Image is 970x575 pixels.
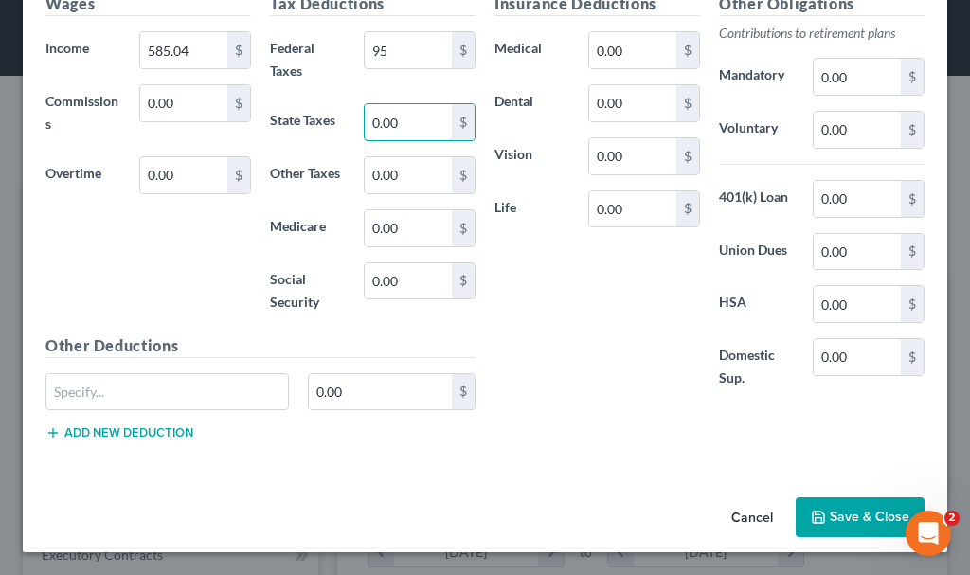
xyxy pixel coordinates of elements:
[716,499,788,537] button: Cancel
[45,40,89,56] span: Income
[452,263,475,299] div: $
[589,138,676,174] input: 0.00
[365,210,452,246] input: 0.00
[676,138,699,174] div: $
[676,32,699,68] div: $
[719,24,925,43] p: Contributions to retirement plans
[676,191,699,227] div: $
[260,262,354,319] label: Social Security
[452,157,475,193] div: $
[944,511,960,526] span: 2
[260,156,354,194] label: Other Taxes
[485,31,579,69] label: Medical
[710,233,803,271] label: Union Dues
[901,339,924,375] div: $
[814,234,901,270] input: 0.00
[901,234,924,270] div: $
[452,104,475,140] div: $
[589,32,676,68] input: 0.00
[589,85,676,121] input: 0.00
[140,157,227,193] input: 0.00
[452,210,475,246] div: $
[710,338,803,395] label: Domestic Sup.
[485,137,579,175] label: Vision
[45,425,193,440] button: Add new deduction
[309,374,453,410] input: 0.00
[260,31,354,88] label: Federal Taxes
[260,103,354,141] label: State Taxes
[485,84,579,122] label: Dental
[36,156,130,194] label: Overtime
[46,374,288,410] input: Specify...
[710,58,803,96] label: Mandatory
[140,85,227,121] input: 0.00
[710,285,803,323] label: HSA
[814,286,901,322] input: 0.00
[45,334,476,358] h5: Other Deductions
[452,374,475,410] div: $
[227,32,250,68] div: $
[710,111,803,149] label: Voluntary
[485,190,579,228] label: Life
[814,181,901,217] input: 0.00
[814,59,901,95] input: 0.00
[260,209,354,247] label: Medicare
[365,263,452,299] input: 0.00
[676,85,699,121] div: $
[901,112,924,148] div: $
[814,112,901,148] input: 0.00
[589,191,676,227] input: 0.00
[901,181,924,217] div: $
[227,157,250,193] div: $
[906,511,951,556] iframe: Intercom live chat
[796,497,925,537] button: Save & Close
[140,32,227,68] input: 0.00
[365,104,452,140] input: 0.00
[710,180,803,218] label: 401(k) Loan
[365,32,452,68] input: 0.00
[901,286,924,322] div: $
[814,339,901,375] input: 0.00
[901,59,924,95] div: $
[36,84,130,141] label: Commissions
[365,157,452,193] input: 0.00
[227,85,250,121] div: $
[452,32,475,68] div: $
